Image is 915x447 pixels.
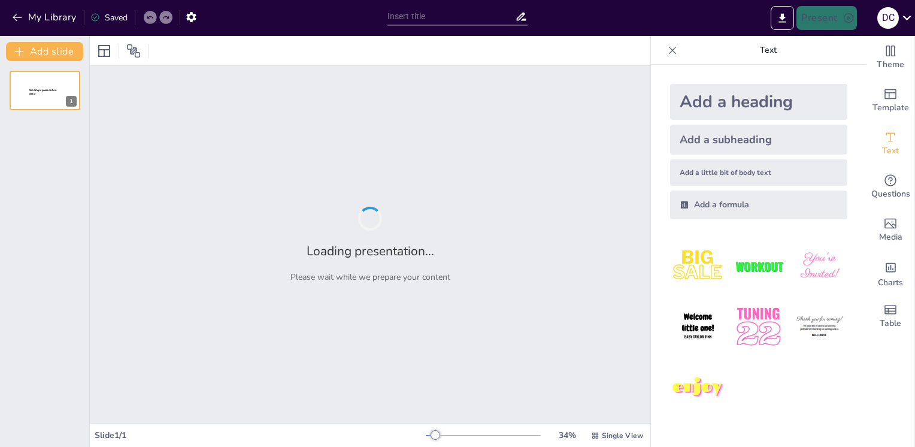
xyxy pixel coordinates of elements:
img: 1.jpeg [670,238,726,294]
span: Table [880,317,901,330]
div: Add images, graphics, shapes or video [866,209,914,252]
div: Change the overall theme [866,36,914,79]
h2: Loading presentation... [307,243,434,259]
img: 3.jpeg [792,238,847,294]
div: 34 % [553,430,581,441]
button: Present [796,6,856,30]
div: Get real-time input from your audience [866,165,914,209]
span: Single View [602,431,643,440]
button: Export to PowerPoint [771,6,794,30]
button: My Library [9,8,81,27]
div: 1 [10,71,80,110]
img: 7.jpeg [670,360,726,416]
button: Add slide [6,42,83,61]
input: Insert title [387,8,516,25]
img: 4.jpeg [670,299,726,355]
div: Add a table [866,295,914,338]
span: Position [126,44,141,58]
div: Add a heading [670,84,847,120]
span: Media [879,231,902,244]
div: Layout [95,41,114,61]
div: Slide 1 / 1 [95,430,426,441]
div: Add a little bit of body text [670,159,847,186]
div: Add ready made slides [866,79,914,122]
span: Template [872,101,909,114]
span: Questions [871,188,910,201]
span: Theme [877,58,904,71]
p: Text [682,36,855,65]
div: D C [877,7,899,29]
img: 5.jpeg [731,299,786,355]
img: 6.jpeg [792,299,847,355]
img: 2.jpeg [731,238,786,294]
p: Please wait while we prepare your content [290,271,450,283]
button: D C [877,6,899,30]
span: Sendsteps presentation editor [29,89,56,95]
div: Add a formula [670,191,847,219]
div: Add charts and graphs [866,252,914,295]
span: Text [882,144,899,158]
div: Add a subheading [670,125,847,155]
div: Saved [90,12,128,23]
div: Add text boxes [866,122,914,165]
div: 1 [66,96,77,107]
span: Charts [878,276,903,289]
